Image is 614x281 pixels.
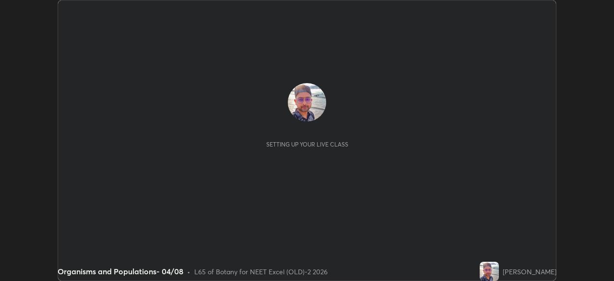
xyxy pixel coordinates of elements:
div: • [187,267,190,277]
div: [PERSON_NAME] [503,267,556,277]
div: Setting up your live class [266,141,348,148]
img: 1b6bfac424484ba893b08b27821c3fa7.jpg [288,83,326,122]
div: L65 of Botany for NEET Excel (OLD)-2 2026 [194,267,328,277]
img: 1b6bfac424484ba893b08b27821c3fa7.jpg [480,262,499,281]
div: Organisms and Populations- 04/08 [58,266,183,277]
